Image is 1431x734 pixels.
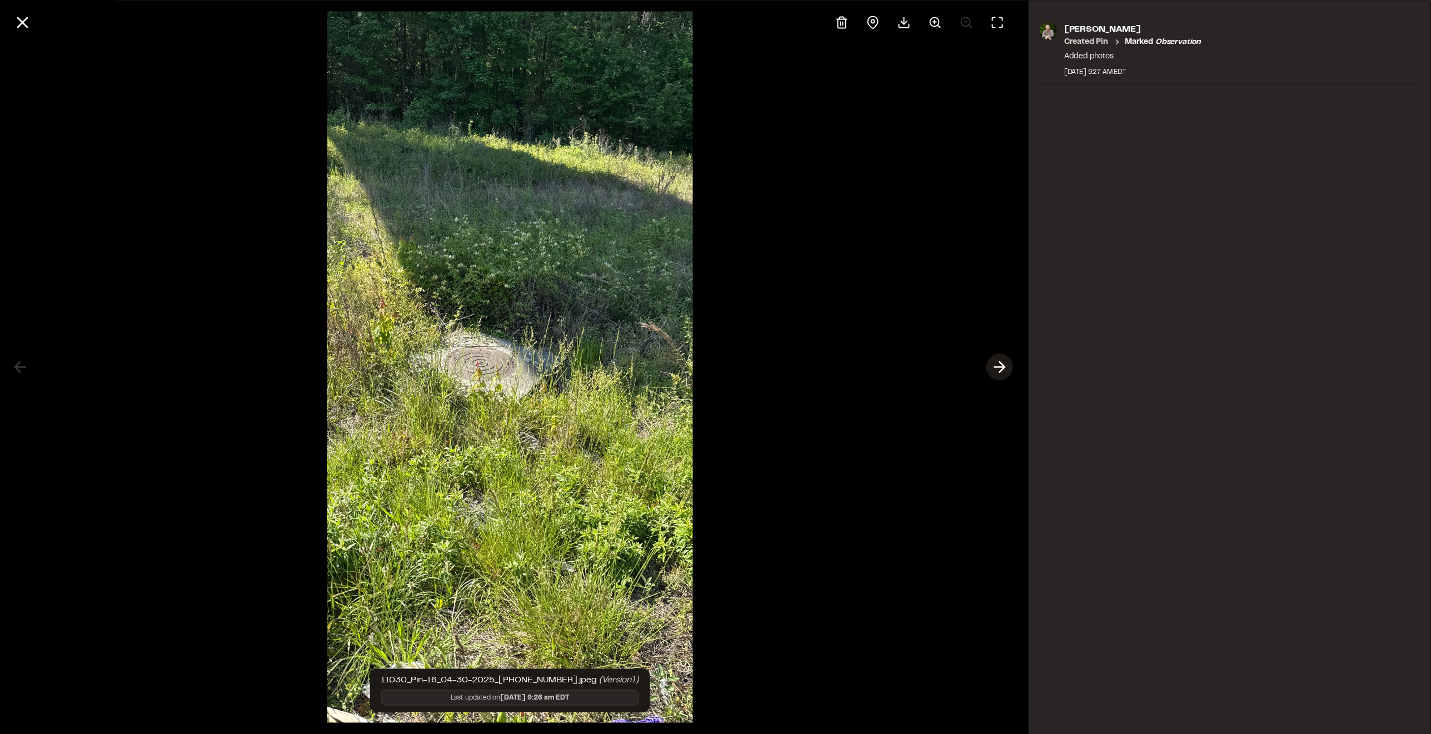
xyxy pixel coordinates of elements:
[9,9,36,36] button: Close modal
[1064,67,1201,77] div: [DATE] 9:27 AM EDT
[986,354,1013,381] button: Next photo
[1064,50,1201,62] p: Added photos
[1125,36,1201,48] p: Marked
[922,9,949,36] button: Zoom in
[984,9,1011,36] button: Toggle Fullscreen
[1040,22,1058,40] img: photo
[1064,36,1108,48] p: Created Pin
[860,9,886,36] div: View pin on map
[1155,38,1201,45] em: observation
[1064,22,1201,36] p: [PERSON_NAME]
